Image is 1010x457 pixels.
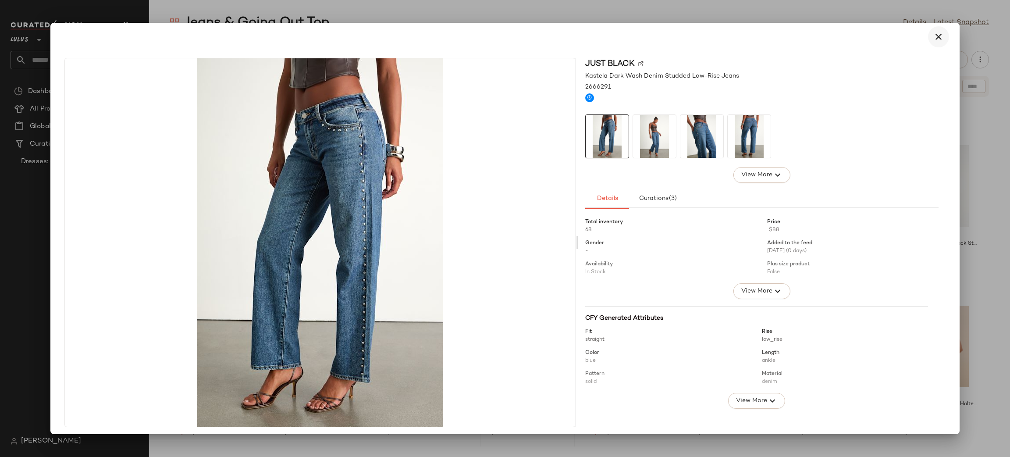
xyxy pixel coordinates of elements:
[728,115,771,158] img: 2666291_04_back_2025-08-20.jpg
[585,82,611,92] span: 2666291
[638,61,644,67] img: svg%3e
[65,58,575,427] img: 2666291_01_hero_2025-08-20.jpg
[733,283,790,299] button: View More
[680,115,723,158] img: 2666291_03_front_2025-08-20.jpg
[638,195,677,202] span: Curations
[733,167,790,183] button: View More
[585,71,739,81] span: Kastela Dark Wash Denim Studded Low-Rise Jeans
[585,314,928,323] div: CFY Generated Attributes
[736,396,767,406] span: View More
[728,393,785,409] button: View More
[633,115,676,158] img: 2666291_02_fullbody_2025-08-20.jpg
[741,286,772,296] span: View More
[741,170,772,180] span: View More
[585,58,635,70] span: Just Black
[596,195,618,202] span: Details
[586,115,629,158] img: 2666291_01_hero_2025-08-20.jpg
[668,195,676,202] span: (3)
